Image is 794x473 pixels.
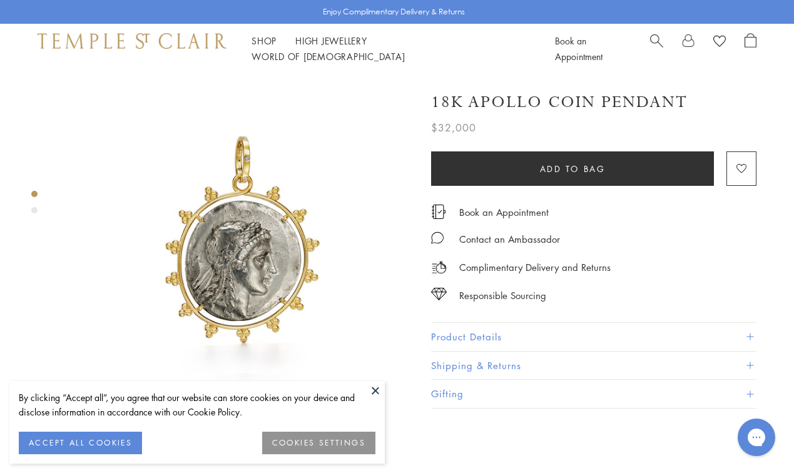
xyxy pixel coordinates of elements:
[650,33,663,64] a: Search
[431,120,476,136] span: $32,000
[431,151,714,186] button: Add to bag
[31,188,38,223] div: Product gallery navigation
[555,34,603,63] a: Book an Appointment
[431,323,756,351] button: Product Details
[431,91,688,113] h1: 18K Apollo Coin Pendant
[252,33,527,64] nav: Main navigation
[19,432,142,454] button: ACCEPT ALL COOKIES
[63,74,412,424] img: 18K Apollo Coin Pendant
[540,162,606,176] span: Add to bag
[431,260,447,275] img: icon_delivery.svg
[295,34,367,47] a: High JewelleryHigh Jewellery
[431,380,756,408] button: Gifting
[38,33,226,48] img: Temple St. Clair
[431,352,756,380] button: Shipping & Returns
[262,432,375,454] button: COOKIES SETTINGS
[459,205,549,219] a: Book an Appointment
[713,33,726,52] a: View Wishlist
[459,260,611,275] p: Complimentary Delivery and Returns
[459,288,546,303] div: Responsible Sourcing
[252,34,277,47] a: ShopShop
[731,414,781,460] iframe: Gorgias live chat messenger
[745,33,756,64] a: Open Shopping Bag
[431,205,446,219] img: icon_appointment.svg
[459,231,560,247] div: Contact an Ambassador
[19,390,375,419] div: By clicking “Accept all”, you agree that our website can store cookies on your device and disclos...
[252,50,405,63] a: World of [DEMOGRAPHIC_DATA]World of [DEMOGRAPHIC_DATA]
[431,231,444,244] img: MessageIcon-01_2.svg
[431,288,447,300] img: icon_sourcing.svg
[323,6,465,18] p: Enjoy Complimentary Delivery & Returns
